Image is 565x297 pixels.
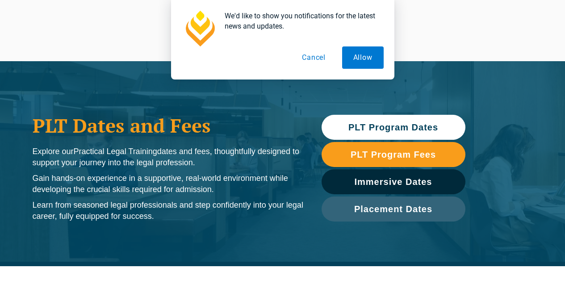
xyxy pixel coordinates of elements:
[218,11,384,31] div: We'd like to show you notifications for the latest news and updates.
[322,169,465,194] a: Immersive Dates
[322,197,465,222] a: Placement Dates
[74,147,157,156] span: Practical Legal Training
[33,146,304,168] p: Explore our dates and fees, thoughtfully designed to support your journey into the legal profession.
[351,150,436,159] span: PLT Program Fees
[354,205,432,213] span: Placement Dates
[182,11,218,46] img: notification icon
[342,46,384,69] button: Allow
[291,46,337,69] button: Cancel
[33,173,304,195] p: Gain hands-on experience in a supportive, real-world environment while developing the crucial ski...
[322,115,465,140] a: PLT Program Dates
[355,177,432,186] span: Immersive Dates
[322,142,465,167] a: PLT Program Fees
[348,123,438,132] span: PLT Program Dates
[33,114,304,137] h1: PLT Dates and Fees
[33,200,304,222] p: Learn from seasoned legal professionals and step confidently into your legal career, fully equipp...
